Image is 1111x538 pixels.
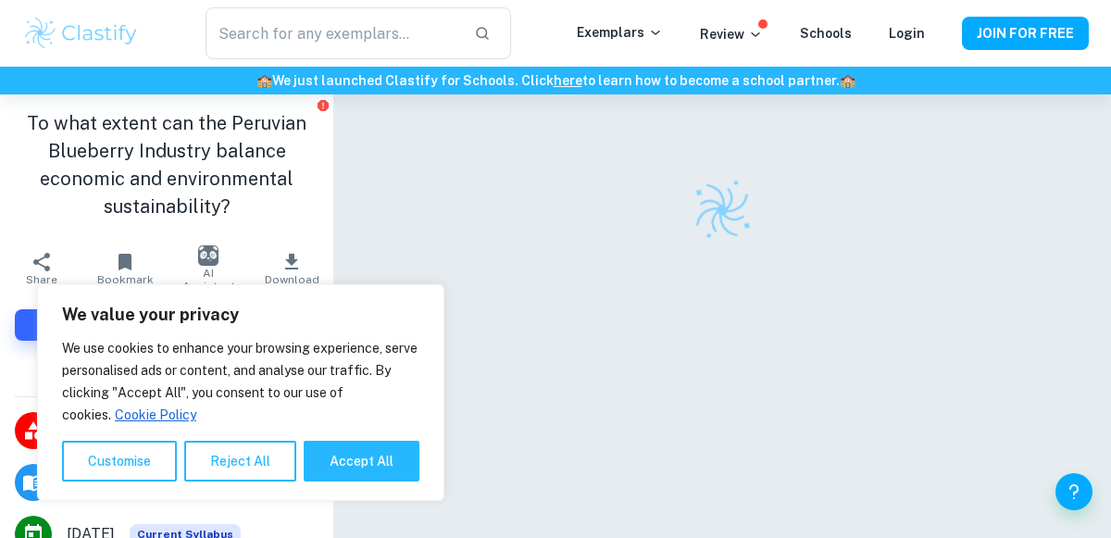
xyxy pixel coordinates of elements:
[682,170,762,250] img: Clastify logo
[97,273,154,286] span: Bookmark
[26,273,57,286] span: Share
[265,273,319,286] span: Download
[1055,473,1092,510] button: Help and Feedback
[62,304,419,326] p: We value your privacy
[800,26,852,41] a: Schools
[840,73,855,88] span: 🏫
[167,243,250,294] button: AI Assistant
[114,407,197,423] a: Cookie Policy
[83,243,167,294] button: Bookmark
[304,441,419,482] button: Accept All
[62,441,177,482] button: Customise
[889,26,925,41] a: Login
[700,24,763,44] p: Review
[37,284,444,501] div: We value your privacy
[198,245,218,266] img: AI Assistant
[554,73,582,88] a: here
[178,267,239,293] span: AI Assistant
[15,309,318,341] button: Request Exemplar Marking
[316,98,330,112] button: Report issue
[62,337,419,426] p: We use cookies to enhance your browsing experience, serve personalised ads or content, and analys...
[4,70,1107,91] h6: We just launched Clastify for Schools. Click to learn how to become a school partner.
[15,109,318,220] h1: To what extent can the Peruvian Blueberry Industry balance economic and environmental sustainabil...
[184,441,296,482] button: Reject All
[250,243,333,294] button: Download
[577,22,663,43] p: Exemplars
[15,341,318,382] span: We prioritize exemplars based on the number of requests
[206,7,459,59] input: Search for any exemplars...
[256,73,272,88] span: 🏫
[22,15,140,52] img: Clastify logo
[962,17,1089,50] button: JOIN FOR FREE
